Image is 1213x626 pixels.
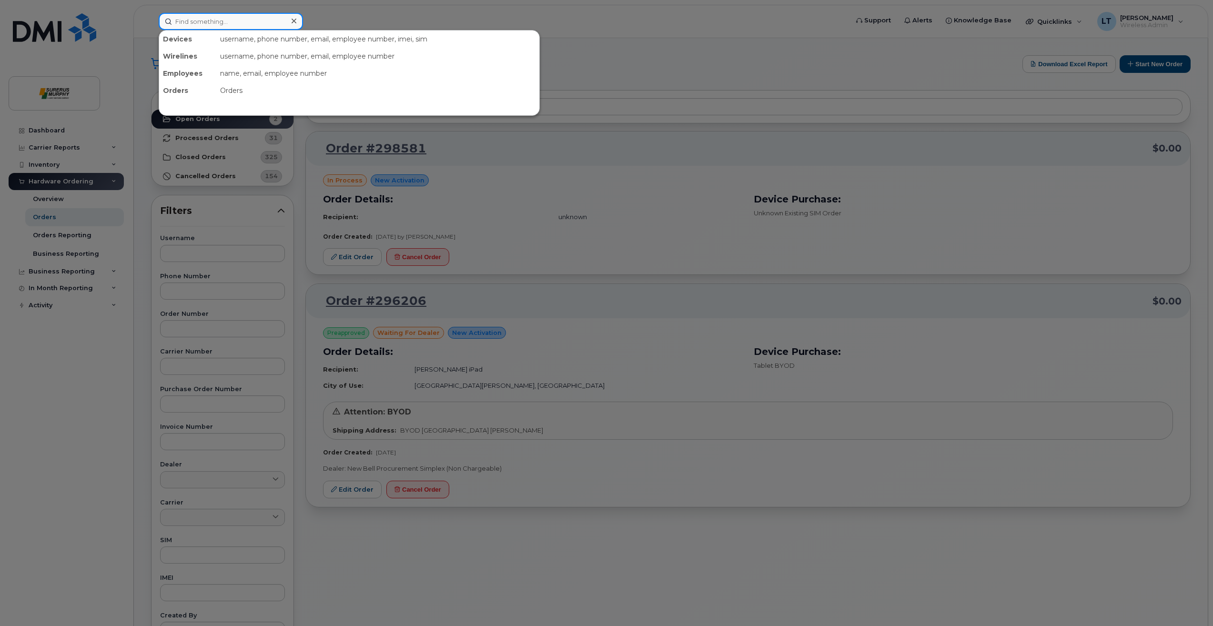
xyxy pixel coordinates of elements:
div: Devices [159,30,216,48]
div: name, email, employee number [216,65,539,82]
div: username, phone number, email, employee number [216,48,539,65]
div: Employees [159,65,216,82]
div: Orders [216,82,539,99]
div: Wirelines [159,48,216,65]
div: username, phone number, email, employee number, imei, sim [216,30,539,48]
div: Orders [159,82,216,99]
